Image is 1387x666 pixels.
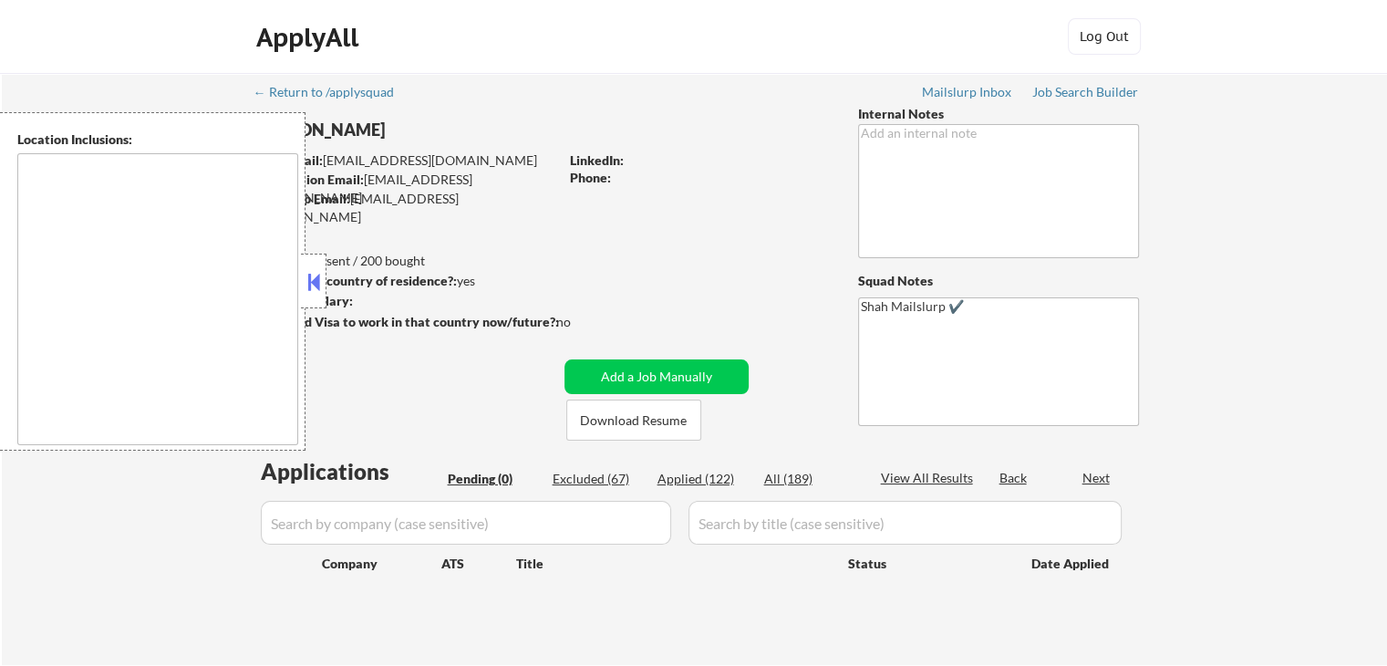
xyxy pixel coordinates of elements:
strong: Can work in country of residence?: [254,273,457,288]
div: Back [999,469,1029,487]
div: Squad Notes [858,272,1139,290]
div: Mailslurp Inbox [922,86,1013,99]
div: Excluded (67) [553,470,644,488]
input: Search by company (case sensitive) [261,501,671,545]
div: Title [516,555,831,573]
div: Internal Notes [858,105,1139,123]
a: ← Return to /applysquad [254,85,411,103]
div: [EMAIL_ADDRESS][DOMAIN_NAME] [256,171,558,206]
input: Search by title (case sensitive) [688,501,1122,545]
button: Log Out [1068,18,1141,55]
div: View All Results [881,469,978,487]
div: [PERSON_NAME] [255,119,630,141]
div: Job Search Builder [1032,86,1139,99]
div: ATS [441,555,516,573]
div: Date Applied [1031,555,1112,573]
div: [EMAIL_ADDRESS][DOMAIN_NAME] [255,190,558,225]
div: Applications [261,461,441,483]
div: Pending (0) [448,470,539,488]
div: yes [254,272,553,290]
div: no [556,313,608,331]
div: 122 sent / 200 bought [254,252,558,270]
strong: Will need Visa to work in that country now/future?: [255,314,559,329]
div: Applied (122) [657,470,749,488]
div: Next [1082,469,1112,487]
div: [EMAIL_ADDRESS][DOMAIN_NAME] [256,151,558,170]
a: Mailslurp Inbox [922,85,1013,103]
div: ApplyAll [256,22,364,53]
div: All (189) [764,470,855,488]
div: Location Inclusions: [17,130,298,149]
button: Add a Job Manually [564,359,749,394]
strong: Phone: [570,170,611,185]
button: Download Resume [566,400,701,441]
div: Company [322,555,441,573]
strong: LinkedIn: [570,152,624,168]
div: Status [848,546,1005,579]
div: ← Return to /applysquad [254,86,411,99]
